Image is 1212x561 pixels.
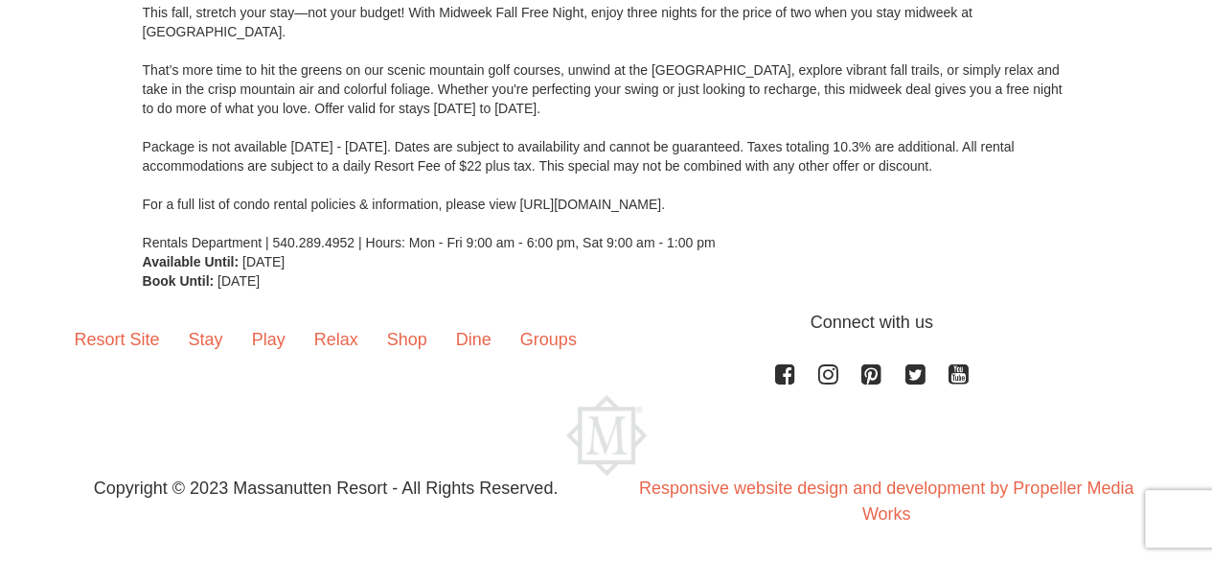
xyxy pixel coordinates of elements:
[300,310,373,369] a: Relax
[60,310,1153,336] p: Connect with us
[143,254,240,269] strong: Available Until:
[238,310,300,369] a: Play
[506,310,591,369] a: Groups
[143,3,1070,252] div: This fall, stretch your stay—not your budget! With Midweek Fall Free Night, enjoy three nights fo...
[242,254,285,269] span: [DATE]
[174,310,238,369] a: Stay
[143,273,215,289] strong: Book Until:
[373,310,442,369] a: Shop
[217,273,260,289] span: [DATE]
[566,395,647,476] img: Massanutten Resort Logo
[60,310,174,369] a: Resort Site
[639,479,1133,524] a: Responsive website design and development by Propeller Media Works
[46,476,606,502] p: Copyright © 2023 Massanutten Resort - All Rights Reserved.
[442,310,506,369] a: Dine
